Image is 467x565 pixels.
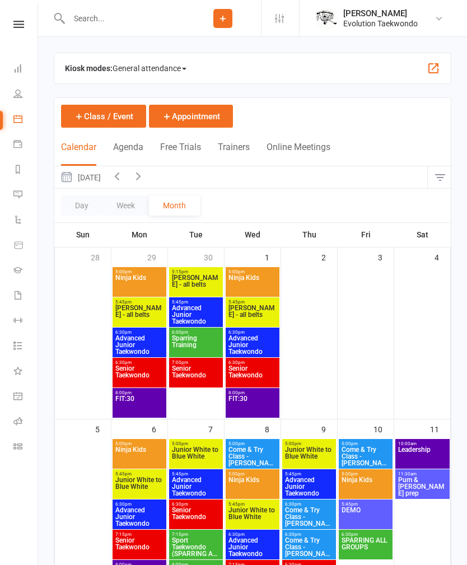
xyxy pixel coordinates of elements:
[341,471,390,477] span: 5:00pm
[398,477,447,497] span: Pum & [PERSON_NAME] prep
[228,274,277,295] span: Ninja Kids
[115,532,164,537] span: 7:15pm
[111,223,168,246] th: Mon
[152,419,167,438] div: 6
[228,537,277,557] span: Advanced Junior Taekwondo
[171,532,221,537] span: 7:15pm
[171,269,221,274] span: 5:15pm
[341,537,390,557] span: SPARRING ALL GROUPS
[338,223,394,246] th: Fri
[284,502,334,507] span: 6:30pm
[228,390,277,395] span: 8:00pm
[113,142,143,166] button: Agenda
[61,105,146,128] button: Class / Event
[228,365,277,385] span: Senior Taekwondo
[228,532,277,537] span: 6:30pm
[149,105,233,128] button: Appointment
[208,419,224,438] div: 7
[149,195,200,216] button: Month
[341,502,390,507] span: 5:45pm
[228,305,277,325] span: [PERSON_NAME] - all belts
[204,248,224,266] div: 30
[284,446,334,466] span: Junior White to Blue White
[341,532,390,537] span: 6:30pm
[115,502,164,507] span: 6:30pm
[115,537,164,557] span: Senior Taekwondo
[265,419,281,438] div: 8
[55,223,111,246] th: Sun
[228,330,277,335] span: 6:30pm
[95,419,111,438] div: 5
[171,507,221,527] span: Senior Taekwondo
[343,18,418,29] div: Evolution Taekwondo
[398,446,447,466] span: Leadership
[281,223,338,246] th: Thu
[228,477,277,497] span: Ninja Kids
[13,108,39,133] a: Calendar
[378,248,394,266] div: 3
[343,8,418,18] div: [PERSON_NAME]
[228,335,277,355] span: Advanced Junior Taekwondo
[115,446,164,466] span: Ninja Kids
[13,435,39,460] a: Class kiosk mode
[115,300,164,305] span: 5:45pm
[115,335,164,355] span: Advanced Junior Taekwondo
[228,300,277,305] span: 5:45pm
[66,11,185,26] input: Search...
[13,410,39,435] a: Roll call kiosk mode
[373,419,394,438] div: 10
[13,234,39,259] a: Product Sales
[228,502,277,507] span: 5:45pm
[13,158,39,183] a: Reports
[171,441,221,446] span: 5:00pm
[115,365,164,385] span: Senior Taekwondo
[168,223,225,246] th: Tue
[113,59,186,77] span: General attendance
[225,223,281,246] th: Wed
[13,359,39,385] a: What's New
[267,142,330,166] button: Online Meetings
[321,419,337,438] div: 9
[115,507,164,527] span: Advanced Junior Taekwondo
[394,223,451,246] th: Sat
[115,395,164,415] span: FIT:30
[171,274,221,295] span: [PERSON_NAME] - all belts
[171,300,221,305] span: 5:45pm
[228,446,277,466] span: Come & Try Class - [PERSON_NAME]
[265,248,281,266] div: 1
[228,395,277,415] span: FIT:30
[398,471,447,477] span: 11:30am
[284,537,334,557] span: Come & Try Class - [PERSON_NAME]
[115,441,164,446] span: 5:00pm
[61,142,96,166] button: Calendar
[65,64,113,73] strong: Kiosk modes:
[321,248,337,266] div: 2
[228,441,277,446] span: 5:00pm
[171,330,221,335] span: 6:00pm
[115,390,164,395] span: 8:00pm
[13,133,39,158] a: Payments
[115,471,164,477] span: 5:45pm
[13,385,39,410] a: General attendance kiosk mode
[171,471,221,477] span: 5:45pm
[171,502,221,507] span: 6:30pm
[228,507,277,527] span: Junior White to Blue White
[91,248,111,266] div: 28
[147,248,167,266] div: 29
[171,305,221,325] span: Advanced Junior Taekwondo
[284,507,334,527] span: Come & Try Class - [PERSON_NAME], [PERSON_NAME]
[61,195,102,216] button: Day
[341,477,390,497] span: Ninja Kids
[54,166,106,188] button: [DATE]
[171,446,221,466] span: Junior White to Blue White
[341,441,390,446] span: 5:00pm
[13,57,39,82] a: Dashboard
[398,441,447,446] span: 10:00am
[284,532,334,537] span: 6:30pm
[430,419,450,438] div: 11
[171,365,221,385] span: Senior Taekwondo
[171,537,221,557] span: Sport Taekwondo (SPARRING ALL GROUPS)
[228,471,277,477] span: 5:00pm
[160,142,201,166] button: Free Trials
[115,305,164,325] span: [PERSON_NAME] - all belts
